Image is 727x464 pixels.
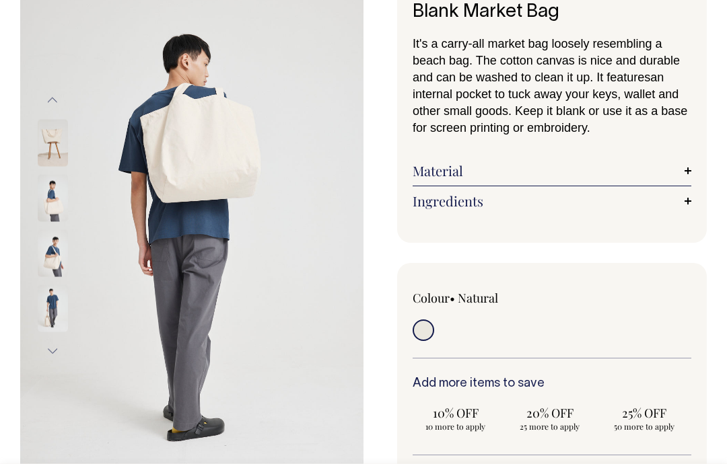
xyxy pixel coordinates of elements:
[413,401,499,436] input: 10% OFF 10 more to apply
[413,193,691,209] a: Ingredients
[608,405,681,421] span: 25% OFF
[413,37,680,84] span: It's a carry-all market bag loosely resembling a beach bag. The cotton canvas is nice and durable...
[42,85,63,116] button: Previous
[507,401,593,436] input: 20% OFF 25 more to apply
[38,284,68,332] img: natural
[419,405,492,421] span: 10% OFF
[413,71,687,134] span: an internal pocket to tuck away your keys, wallet and other small goods. Keep it blank or use it ...
[514,405,586,421] span: 20% OFF
[458,290,498,306] label: Natural
[38,229,68,276] img: natural
[42,336,63,366] button: Next
[608,421,681,432] span: 50 more to apply
[413,2,691,23] h1: Blank Market Bag
[413,377,691,391] h6: Add more items to save
[601,401,687,436] input: 25% OFF 50 more to apply
[419,421,492,432] span: 10 more to apply
[38,174,68,221] img: natural
[413,163,691,179] a: Material
[450,290,455,306] span: •
[413,290,524,306] div: Colour
[514,421,586,432] span: 25 more to apply
[38,119,68,166] img: natural
[600,71,650,84] span: t features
